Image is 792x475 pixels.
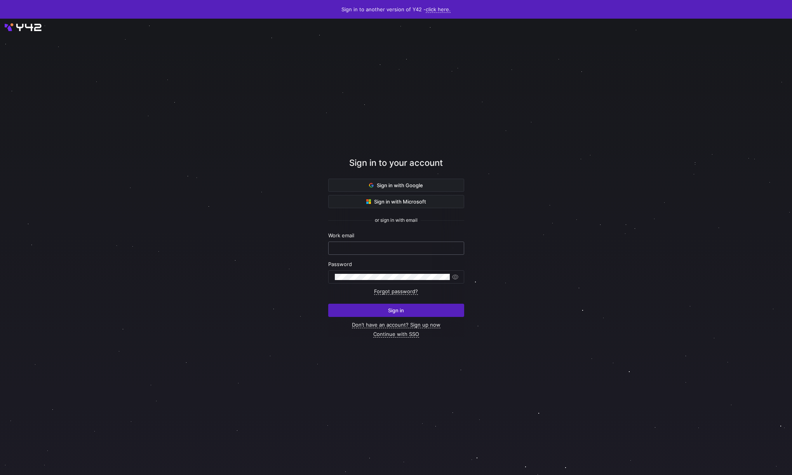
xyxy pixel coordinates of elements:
[328,232,354,238] span: Work email
[328,179,464,192] button: Sign in with Google
[374,288,418,295] a: Forgot password?
[352,322,440,328] a: Don’t have an account? Sign up now
[328,195,464,208] button: Sign in with Microsoft
[388,307,404,313] span: Sign in
[426,6,451,13] a: click here.
[366,198,426,205] span: Sign in with Microsoft
[328,157,464,179] div: Sign in to your account
[373,331,419,338] a: Continue with SSO
[369,182,423,188] span: Sign in with Google
[328,261,352,267] span: Password
[328,304,464,317] button: Sign in
[375,217,418,223] span: or sign in with email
